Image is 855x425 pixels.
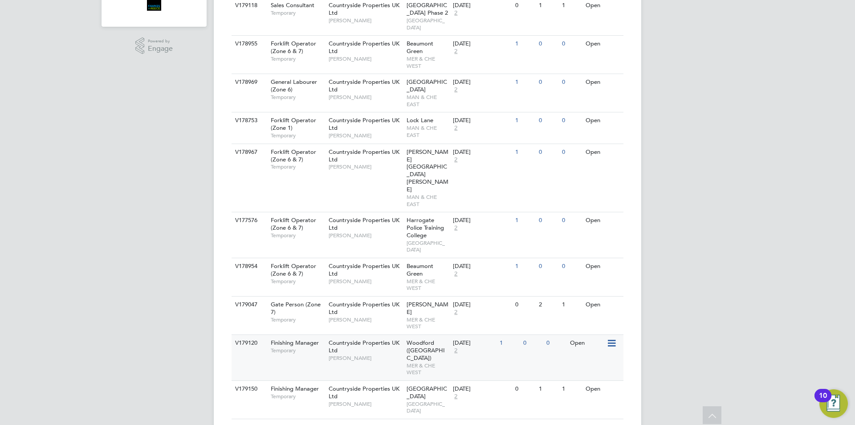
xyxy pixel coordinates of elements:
span: Forklift Operator (Zone 6 & 7) [271,216,316,231]
div: 0 [560,144,583,161]
span: Forklift Operator (Zone 6 & 7) [271,262,316,277]
div: 0 [560,212,583,229]
span: MAN & CHE EAST [407,94,449,107]
div: [DATE] [453,149,511,156]
span: [PERSON_NAME] [329,132,402,139]
div: 1 [513,212,536,229]
span: [PERSON_NAME] [329,278,402,285]
span: Countryside Properties UK Ltd [329,148,399,163]
div: 0 [560,258,583,275]
span: Gate Person (Zone 7) [271,301,321,316]
span: Forklift Operator (Zone 6 & 7) [271,148,316,163]
a: Powered byEngage [135,37,173,54]
span: [PERSON_NAME] [329,400,402,408]
span: [PERSON_NAME] [329,316,402,323]
div: 1 [560,297,583,313]
div: [DATE] [453,217,511,224]
div: V178967 [233,144,264,161]
span: Sales Consultant [271,1,314,9]
span: [PERSON_NAME][GEOGRAPHIC_DATA][PERSON_NAME] [407,148,448,193]
span: Temporary [271,163,324,170]
div: Open [583,258,622,275]
span: Countryside Properties UK Ltd [329,78,399,93]
div: 0 [513,381,536,397]
span: Finishing Manager [271,385,319,392]
span: MAN & CHE EAST [407,194,449,207]
span: Temporary [271,393,324,400]
div: 1 [513,112,536,129]
span: [GEOGRAPHIC_DATA] [407,385,447,400]
div: [DATE] [453,40,511,48]
span: Temporary [271,347,324,354]
span: Countryside Properties UK Ltd [329,339,399,354]
div: 0 [537,36,560,52]
span: [GEOGRAPHIC_DATA] [407,239,449,253]
span: [PERSON_NAME] [329,55,402,62]
div: [DATE] [453,78,511,86]
span: Forklift Operator (Zone 1) [271,116,316,132]
span: [PERSON_NAME] [329,232,402,239]
span: MER & CHE WEST [407,278,449,292]
div: 0 [513,297,536,313]
div: Open [583,297,622,313]
span: [PERSON_NAME] [407,301,448,316]
div: V178969 [233,74,264,91]
div: V179150 [233,381,264,397]
div: 0 [560,36,583,52]
div: Open [583,74,622,91]
span: MER & CHE WEST [407,362,449,376]
div: Open [583,36,622,52]
div: 1 [497,335,521,351]
span: MAN & CHE EAST [407,124,449,138]
span: Forklift Operator (Zone 6 & 7) [271,40,316,55]
div: 0 [537,212,560,229]
span: Finishing Manager [271,339,319,347]
span: Countryside Properties UK Ltd [329,116,399,132]
span: 2 [453,86,459,94]
div: V179047 [233,297,264,313]
span: 2 [453,309,459,316]
div: [DATE] [453,339,495,347]
div: [DATE] [453,2,511,9]
div: 0 [537,258,560,275]
span: Harrogate Police Training College [407,216,444,239]
div: 1 [560,381,583,397]
span: 2 [453,124,459,132]
div: V178954 [233,258,264,275]
span: Countryside Properties UK Ltd [329,385,399,400]
span: MER & CHE WEST [407,316,449,330]
span: Countryside Properties UK Ltd [329,262,399,277]
span: Beaumont Green [407,40,433,55]
span: Temporary [271,132,324,139]
div: 0 [560,74,583,91]
div: 0 [544,335,567,351]
span: Temporary [271,316,324,323]
span: [PERSON_NAME] [329,355,402,362]
div: [DATE] [453,117,511,124]
span: 2 [453,393,459,400]
span: [GEOGRAPHIC_DATA] [407,400,449,414]
span: Countryside Properties UK Ltd [329,40,399,55]
span: [GEOGRAPHIC_DATA] Phase 2 [407,1,448,17]
div: 0 [537,112,560,129]
span: Temporary [271,9,324,17]
span: Powered by [148,37,173,45]
span: Woodford ([GEOGRAPHIC_DATA]) [407,339,445,362]
span: [GEOGRAPHIC_DATA] [407,17,449,31]
span: MER & CHE WEST [407,55,449,69]
div: [DATE] [453,385,511,393]
div: Open [583,212,622,229]
span: 2 [453,347,459,355]
span: Engage [148,45,173,53]
div: 1 [537,381,560,397]
div: Open [583,112,622,129]
div: 1 [513,258,536,275]
span: [PERSON_NAME] [329,163,402,170]
div: 0 [537,144,560,161]
div: V179120 [233,335,264,351]
span: Temporary [271,55,324,62]
div: Open [568,335,607,351]
span: Lock Lane [407,116,433,124]
span: 2 [453,9,459,17]
span: Temporary [271,232,324,239]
